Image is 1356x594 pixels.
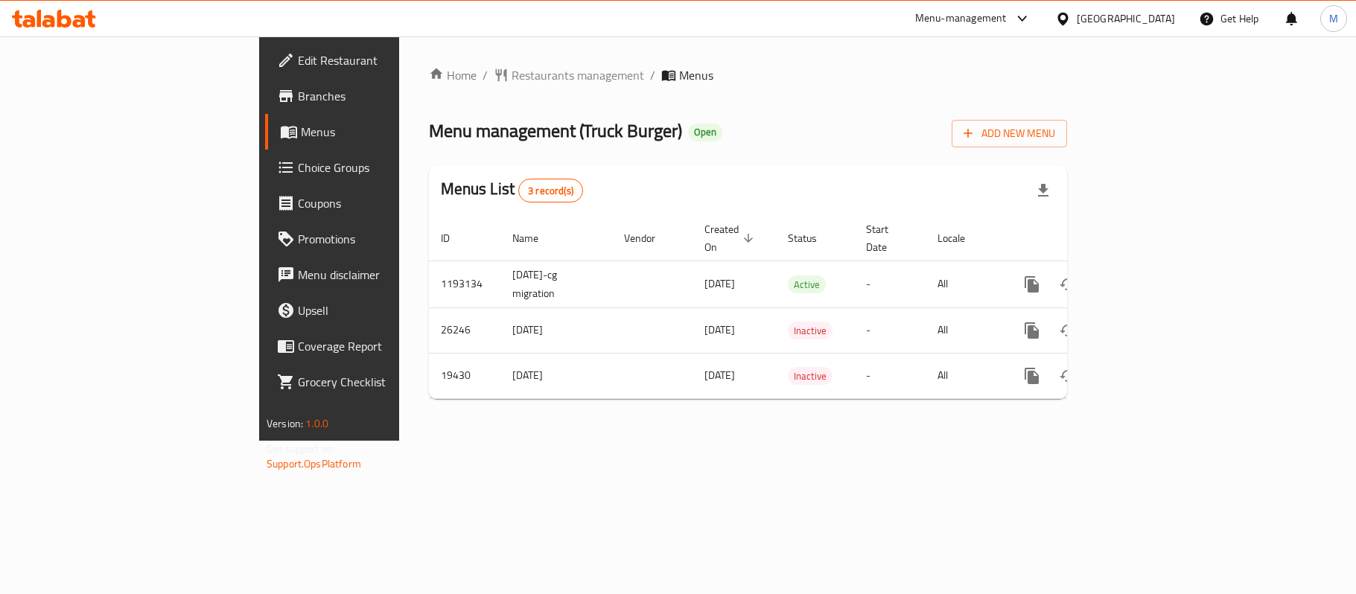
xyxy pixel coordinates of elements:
span: Inactive [788,322,833,339]
button: Change Status [1050,358,1086,394]
button: more [1014,358,1050,394]
a: Coupons [265,185,486,221]
div: Open [688,124,722,141]
span: Edit Restaurant [298,51,474,69]
span: Branches [298,87,474,105]
span: Created On [704,220,758,256]
span: Coupons [298,194,474,212]
a: Restaurants management [494,66,644,84]
span: 3 record(s) [519,184,582,198]
span: Status [788,229,836,247]
a: Edit Restaurant [265,42,486,78]
td: - [854,307,926,353]
span: Menus [679,66,713,84]
td: All [926,307,1002,353]
div: Menu-management [915,10,1007,28]
span: Name [512,229,558,247]
nav: breadcrumb [429,66,1067,84]
div: [GEOGRAPHIC_DATA] [1077,10,1175,27]
span: Start Date [866,220,908,256]
span: Active [788,276,826,293]
div: Inactive [788,367,833,385]
td: All [926,261,1002,307]
div: Export file [1025,173,1061,208]
h2: Menus List [441,178,583,202]
span: Add New Menu [964,124,1055,143]
a: Choice Groups [265,150,486,185]
div: Total records count [518,179,583,202]
span: Promotions [298,230,474,248]
th: Actions [1002,216,1169,261]
li: / [650,66,655,84]
td: - [854,261,926,307]
table: enhanced table [429,216,1169,399]
span: [DATE] [704,274,735,293]
td: [DATE] [500,307,612,353]
button: Change Status [1050,266,1086,302]
span: Coverage Report [298,337,474,355]
span: Menu management ( Truck Burger ) [429,114,682,147]
span: Locale [938,229,984,247]
td: [DATE] [500,353,612,398]
span: Upsell [298,301,474,319]
span: [DATE] [704,320,735,339]
td: All [926,353,1002,398]
div: Active [788,275,826,293]
button: Add New Menu [952,120,1067,147]
span: [DATE] [704,365,735,385]
a: Coverage Report [265,328,486,364]
a: Promotions [265,221,486,257]
button: Change Status [1050,313,1086,348]
button: more [1014,266,1050,302]
a: Upsell [265,293,486,328]
span: M [1329,10,1338,27]
span: Open [688,126,722,138]
a: Grocery Checklist [265,364,486,400]
span: Get support on: [267,439,335,459]
span: Menus [301,123,474,141]
span: Version: [267,414,303,433]
span: Vendor [624,229,675,247]
span: Inactive [788,368,833,385]
span: Grocery Checklist [298,373,474,391]
a: Support.OpsPlatform [267,454,361,473]
a: Branches [265,78,486,114]
button: more [1014,313,1050,348]
a: Menu disclaimer [265,257,486,293]
span: 1.0.0 [305,414,328,433]
span: ID [441,229,469,247]
a: Menus [265,114,486,150]
td: [DATE]-cg migration [500,261,612,307]
span: Restaurants management [512,66,644,84]
span: Choice Groups [298,159,474,176]
td: - [854,353,926,398]
span: Menu disclaimer [298,266,474,284]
